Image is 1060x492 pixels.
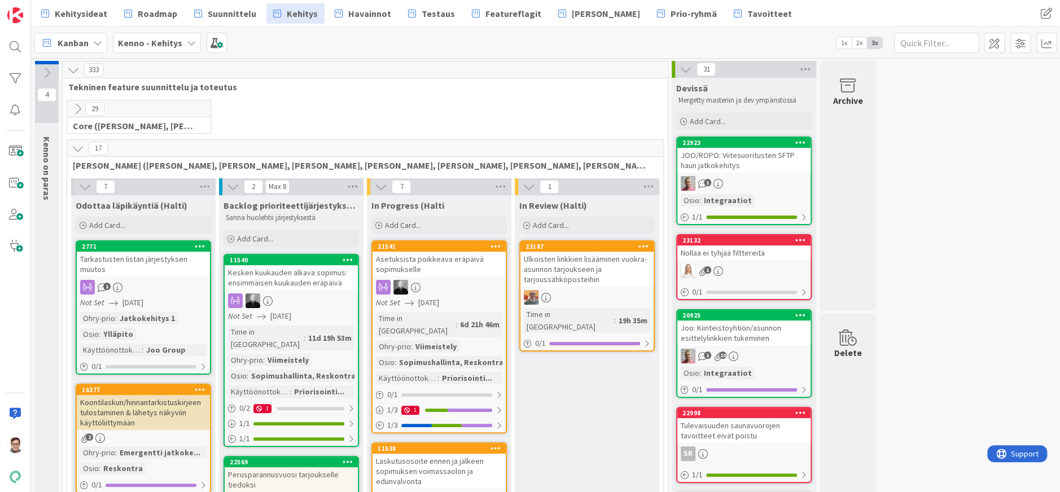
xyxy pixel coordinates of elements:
[82,386,210,394] div: 16377
[287,7,318,20] span: Kehitys
[7,469,23,485] img: avatar
[89,142,108,155] span: 17
[681,446,695,461] div: SR
[392,180,411,194] span: 7
[34,3,114,24] a: Kehitysideat
[418,297,439,309] span: [DATE]
[677,245,811,260] div: Nollaa ei tyhjää filttereitä
[100,328,136,340] div: Ylläpito
[373,252,506,276] div: Asetuksista poikkeava eräpäivä sopimukselle
[676,407,812,483] a: 22998Tulevaisuuden saunavuorojen tavoitteet eivät poistuSR1/1
[519,240,655,352] a: 23187Ulkoisten linkkien lisääminen vuokra-asunnon tarjoukseen ja tarjoussähköposteihinBNTime in [...
[692,469,703,481] span: 1 / 1
[682,311,811,319] div: 20925
[401,406,419,415] div: 1
[692,384,703,396] span: 0 / 1
[100,462,146,475] div: Reskontra
[291,385,347,398] div: Priorisointi...
[852,37,867,49] span: 2x
[84,63,103,77] span: 333
[524,290,538,305] img: BN
[80,297,104,307] i: Not Set
[117,3,184,24] a: Roadmap
[225,255,358,290] div: 11540Kesken kuukauden alkava sopimus: ensimmäisen kuukauden eräpäivä
[540,180,559,194] span: 1
[671,7,717,20] span: Prio-ryhmä
[690,116,726,126] span: Add Card...
[77,385,210,430] div: 16377Koontilaskun/hinnantarkistuskirjeen tulostaminen & lähetys näkyviin käyttöliittymään
[520,241,654,287] div: 23187Ulkoisten linkkien lisääminen vuokra-asunnon tarjoukseen ja tarjoussähköposteihin
[701,194,755,207] div: Integraatiot
[80,446,115,459] div: Ohry-prio
[80,328,99,340] div: Osio
[520,290,654,305] div: BN
[115,446,117,459] span: :
[692,286,703,298] span: 0 / 1
[373,443,506,489] div: 11538Laskutusosoite ennen ja jälkeen sopimuksen voimassaolon ja edunvalvonta
[387,404,398,416] span: 1 / 3
[378,243,506,251] div: 21541
[7,7,23,23] img: Visit kanbanzone.com
[677,418,811,443] div: Tulevaisuuden saunavuorojen tavoitteet eivät poistu
[485,7,541,20] span: Featureflagit
[614,314,616,327] span: :
[677,285,811,299] div: 0/1
[704,352,711,359] span: 1
[395,356,396,368] span: :
[376,340,411,353] div: Ohry-prio
[225,265,358,290] div: Kesken kuukauden alkava sopimus: ensimmäisen kuukauden eräpäivä
[80,462,99,475] div: Osio
[439,372,495,384] div: Priorisointi...
[697,63,716,76] span: 31
[228,370,247,382] div: Osio
[263,354,265,366] span: :
[96,180,115,194] span: 7
[225,401,358,415] div: 0/21
[24,2,51,15] span: Support
[224,200,359,211] span: Backlog prioriteettijärjestyksessä (Halti)
[77,359,210,374] div: 0/1
[73,160,649,171] span: Halti (Sebastian, VilleH, Riikka, Antti, MikkoV, PetriH, PetriM)
[894,33,979,53] input: Quick Filter...
[77,241,210,276] div: 2771Tarkastusten listan järjestyksen muutos
[677,310,811,320] div: 20925
[103,283,111,290] span: 1
[77,241,210,252] div: 2771
[727,3,799,24] a: Tavoitteet
[305,332,354,344] div: 11d 19h 53m
[520,336,654,350] div: 0/1
[37,88,56,102] span: 4
[225,416,358,430] div: 1/1
[76,240,211,375] a: 2771Tarkastusten listan järjestyksen muutosNot Set[DATE]Ohry-prio:Jatkokehitys 1Osio:YlläpitoKäyt...
[677,383,811,397] div: 0/1
[676,309,812,398] a: 20925Joo: Kiinteistöyhtiön/asunnon esittelylinkkien tukeminenHJOsio:Integraatiot0/1
[551,3,647,24] a: [PERSON_NAME]
[677,408,811,443] div: 22998Tulevaisuuden saunavuorojen tavoitteet eivät poistu
[253,404,271,413] div: 1
[225,255,358,265] div: 11540
[676,82,708,94] span: Devissä
[704,179,711,186] span: 1
[328,3,398,24] a: Havainnot
[237,234,273,244] span: Add Card...
[269,184,286,190] div: Max 8
[244,180,263,194] span: 2
[677,176,811,191] div: HJ
[465,3,548,24] a: Featureflagit
[385,220,421,230] span: Add Card...
[7,437,23,453] img: SM
[393,280,408,295] img: MV
[747,7,792,20] span: Tavoitteet
[117,312,178,324] div: Jatkokehitys 1
[677,148,811,173] div: JOO/ROPO: Viitesuoritusten SFTP haun jatkokehitys
[228,326,304,350] div: Time in [GEOGRAPHIC_DATA]
[676,137,812,225] a: 22923JOO/ROPO: Viitesuoritusten SFTP haun jatkokehitysHJOsio:Integraatiot1/1
[246,293,260,308] img: MV
[520,241,654,252] div: 23187
[118,37,182,49] b: Kenno - Kehitys
[373,443,506,454] div: 11538
[99,462,100,475] span: :
[82,243,210,251] div: 2771
[677,320,811,345] div: Joo: Kiinteistöyhtiön/asunnon esittelylinkkien tukeminen
[677,408,811,418] div: 22998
